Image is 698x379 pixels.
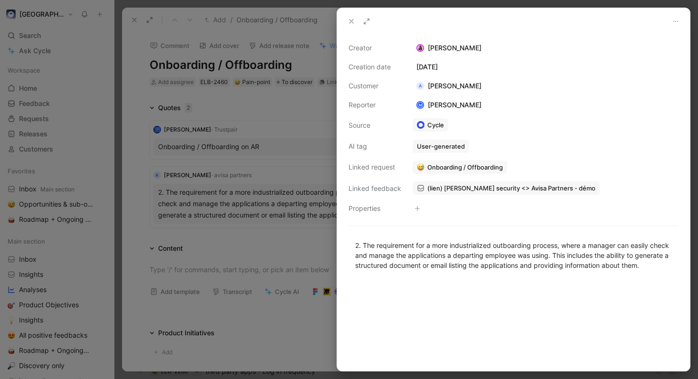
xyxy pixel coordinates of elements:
div: AI tag [349,141,401,152]
div: Linked feedback [349,183,401,194]
img: avatar [417,45,424,51]
a: (lien) [PERSON_NAME] security <> Avisa Partners - démo [413,181,600,195]
div: Customer [349,80,401,92]
span: (lien) [PERSON_NAME] security <> Avisa Partners - démo [427,184,595,192]
img: 😅 [417,163,424,171]
div: [DATE] [413,61,679,73]
div: [PERSON_NAME] [413,80,485,92]
div: M [417,102,424,108]
div: Reporter [349,99,401,111]
div: [PERSON_NAME] [413,42,679,54]
div: a [416,82,424,90]
div: Linked request [349,161,401,173]
div: User-generated [417,142,465,151]
button: 😅Onboarding / Offboarding [413,161,507,174]
div: Creation date [349,61,401,73]
span: Onboarding / Offboarding [427,163,503,171]
div: Source [349,120,401,131]
div: Creator [349,42,401,54]
div: 2. The requirement for a more industrialized outboarding process, where a manager can easily chec... [355,240,672,270]
div: Properties [349,203,401,214]
a: Cycle [413,118,448,132]
div: [PERSON_NAME] [413,99,485,111]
